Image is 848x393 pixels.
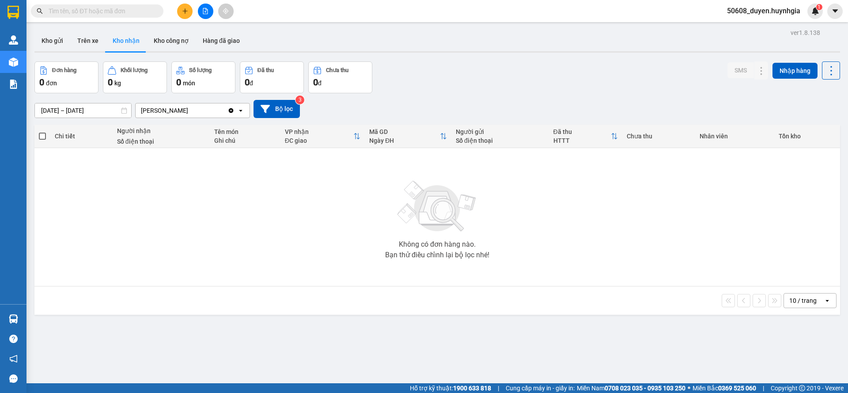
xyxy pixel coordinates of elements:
button: Bộ lọc [254,100,300,118]
div: VP nhận [285,128,353,135]
span: plus [182,8,188,14]
div: Chưa thu [627,133,691,140]
img: logo-vxr [8,6,19,19]
span: 0 [176,77,181,88]
button: aim [218,4,234,19]
input: Tìm tên, số ĐT hoặc mã đơn [49,6,153,16]
span: kg [114,80,121,87]
div: Đã thu [257,67,274,73]
div: Số điện thoại [117,138,206,145]
strong: 1900 633 818 [453,385,491,392]
span: Hỗ trợ kỹ thuật: [410,383,491,393]
sup: 3 [295,95,304,104]
div: Khối lượng [121,67,148,73]
img: svg+xml;base64,PHN2ZyBjbGFzcz0ibGlzdC1wbHVnX19zdmciIHhtbG5zPSJodHRwOi8vd3d3LnczLm9yZy8yMDAwL3N2Zy... [393,176,481,237]
img: icon-new-feature [811,7,819,15]
div: ver 1.8.138 [791,28,820,38]
span: đ [318,80,322,87]
strong: 0708 023 035 - 0935 103 250 [605,385,685,392]
span: Miền Bắc [693,383,756,393]
div: HTTT [553,137,611,144]
span: | [498,383,499,393]
button: Đã thu0đ [240,61,304,93]
span: | [763,383,764,393]
span: đơn [46,80,57,87]
div: 10 / trang [789,296,817,305]
button: Kho gửi [34,30,70,51]
input: Select a date range. [35,103,131,118]
span: Miền Nam [577,383,685,393]
button: Đơn hàng0đơn [34,61,98,93]
span: ⚪️ [688,386,690,390]
span: copyright [799,385,805,391]
div: Chi tiết [55,133,108,140]
span: 0 [313,77,318,88]
div: Đơn hàng [52,67,76,73]
button: Chưa thu0đ [308,61,372,93]
button: Hàng đã giao [196,30,247,51]
strong: 0369 525 060 [718,385,756,392]
img: solution-icon [9,80,18,89]
span: đ [250,80,253,87]
input: Selected Cam Đức. [189,106,190,115]
div: Ghi chú [214,137,276,144]
button: Số lượng0món [171,61,235,93]
div: Ngày ĐH [369,137,440,144]
div: Tên món [214,128,276,135]
span: notification [9,355,18,363]
div: Chưa thu [326,67,348,73]
svg: open [824,297,831,304]
div: Không có đơn hàng nào. [399,241,476,248]
button: Nhập hàng [772,63,818,79]
th: Toggle SortBy [365,125,451,148]
button: Trên xe [70,30,106,51]
button: Khối lượng0kg [103,61,167,93]
span: question-circle [9,335,18,343]
div: Tồn kho [779,133,836,140]
div: Nhân viên [700,133,770,140]
span: Cung cấp máy in - giấy in: [506,383,575,393]
div: Bạn thử điều chỉnh lại bộ lọc nhé! [385,252,489,259]
img: warehouse-icon [9,35,18,45]
span: caret-down [831,7,839,15]
img: warehouse-icon [9,57,18,67]
button: file-add [198,4,213,19]
div: ĐC giao [285,137,353,144]
button: SMS [727,62,754,78]
button: Kho nhận [106,30,147,51]
th: Toggle SortBy [549,125,622,148]
span: 1 [818,4,821,10]
span: 0 [108,77,113,88]
sup: 1 [816,4,822,10]
div: [PERSON_NAME] [141,106,188,115]
span: 50608_duyen.huynhgia [720,5,807,16]
div: Số lượng [189,67,212,73]
span: 0 [245,77,250,88]
button: plus [177,4,193,19]
span: search [37,8,43,14]
svg: Clear value [227,107,235,114]
span: file-add [202,8,208,14]
svg: open [237,107,244,114]
button: Kho công nợ [147,30,196,51]
div: Số điện thoại [456,137,545,144]
button: caret-down [827,4,843,19]
div: Mã GD [369,128,440,135]
span: aim [223,8,229,14]
div: Người gửi [456,128,545,135]
div: Người nhận [117,127,206,134]
img: warehouse-icon [9,314,18,324]
span: 0 [39,77,44,88]
span: món [183,80,195,87]
th: Toggle SortBy [280,125,365,148]
span: message [9,374,18,383]
div: Đã thu [553,128,611,135]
